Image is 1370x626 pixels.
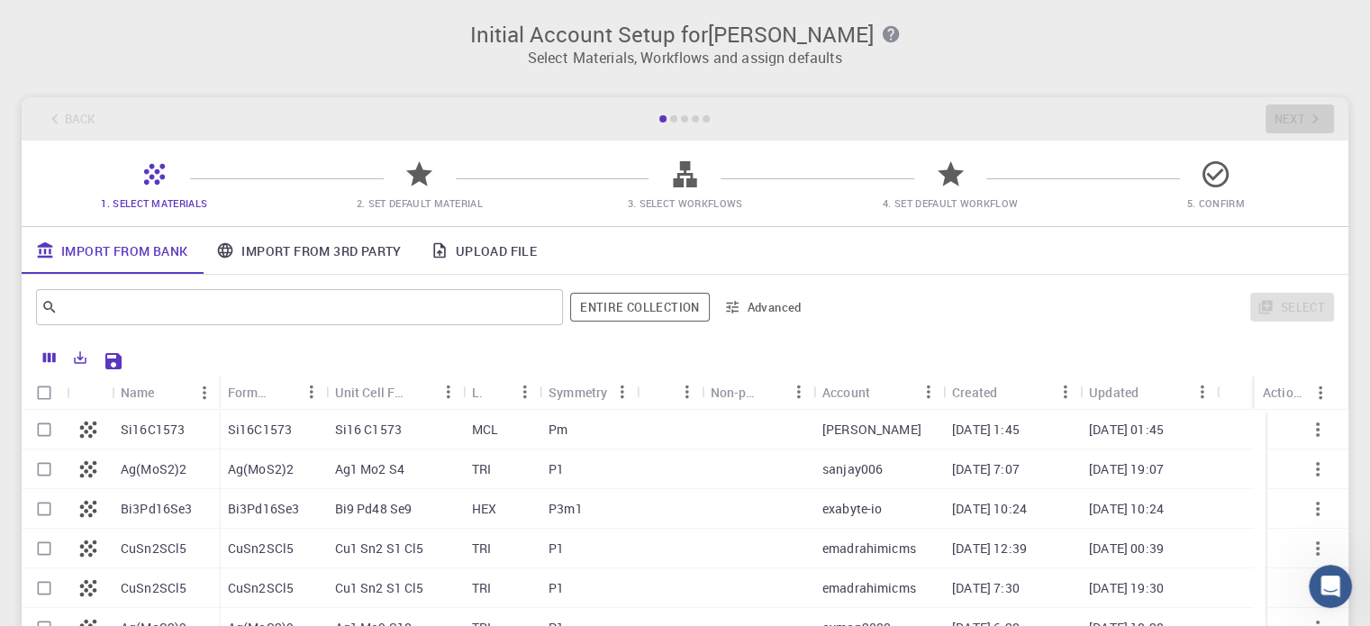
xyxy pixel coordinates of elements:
p: TRI [472,540,491,558]
button: Entire collection [570,293,709,322]
a: Upload File [416,227,551,274]
p: Si16C1573 [228,421,292,439]
p: Ag(MoS2)2 [121,460,186,478]
button: Menu [785,377,813,406]
div: Icon [67,375,112,410]
div: Account [813,375,943,410]
button: Sort [756,377,785,406]
p: CuSn2SCl5 [228,540,294,558]
p: emadrahimicms [822,579,916,597]
span: 5. Confirm [1187,196,1245,210]
div: Symmetry [549,375,607,410]
button: Menu [607,377,636,406]
p: Ag(MoS2)2 [228,460,294,478]
button: Sort [997,377,1026,406]
button: Sort [405,377,434,406]
div: Account [822,375,870,410]
div: Unit Cell Formula [334,375,404,410]
button: Menu [1306,378,1335,407]
p: [DATE] 7:07 [952,460,1020,478]
iframe: Intercom live chat [1309,565,1352,608]
p: Si16 C1573 [334,421,402,439]
div: Actions [1263,375,1306,410]
p: [DATE] 19:30 [1089,579,1164,597]
button: Columns [34,343,65,372]
div: Lattice [463,375,540,410]
button: Menu [434,377,463,406]
button: Menu [296,377,325,406]
button: Sort [645,377,674,406]
div: Symmetry [540,375,636,410]
p: TRI [472,579,491,597]
button: Sort [155,378,184,407]
p: Pm [549,421,567,439]
div: Non-periodic [702,375,813,410]
a: Import From Bank [22,227,202,274]
p: Cu1 Sn2 S1 Cl5 [334,540,423,558]
p: [PERSON_NAME] [822,421,921,439]
span: Support [36,13,101,29]
p: TRI [472,460,491,478]
div: Lattice [472,375,482,410]
p: CuSn2SCl5 [121,579,186,597]
div: Created [943,375,1080,410]
div: Name [121,375,155,410]
button: Advanced [717,293,811,322]
span: 1. Select Materials [101,196,207,210]
p: sanjay006 [822,460,883,478]
div: Non-periodic [711,375,756,410]
p: [DATE] 00:39 [1089,540,1164,558]
div: Formula [228,375,268,410]
p: P1 [549,460,564,478]
button: Sort [870,377,899,406]
p: exabyte-io [822,500,883,518]
p: CuSn2SCl5 [228,579,294,597]
p: Cu1 Sn2 S1 Cl5 [334,579,423,597]
button: Menu [914,377,943,406]
button: Menu [1051,377,1080,406]
p: CuSn2SCl5 [121,540,186,558]
button: Menu [673,377,702,406]
p: P1 [549,579,564,597]
p: Bi3Pd16Se3 [228,500,300,518]
p: P3m1 [549,500,583,518]
button: Sort [268,377,296,406]
button: Sort [482,377,511,406]
button: Save Explorer Settings [95,343,132,379]
div: Created [952,375,997,410]
p: [DATE] 19:07 [1089,460,1164,478]
button: Sort [1139,377,1167,406]
div: Tags [636,375,701,410]
p: [DATE] 1:45 [952,421,1020,439]
span: 2. Set Default Material [357,196,483,210]
p: emadrahimicms [822,540,916,558]
h3: Initial Account Setup for [PERSON_NAME] [32,22,1338,47]
div: Updated [1080,375,1217,410]
span: Filter throughout whole library including sets (folders) [570,293,709,322]
a: Import From 3rd Party [202,227,415,274]
button: Menu [190,378,219,407]
p: [DATE] 10:24 [952,500,1027,518]
span: 4. Set Default Workflow [883,196,1018,210]
button: Menu [1188,377,1217,406]
p: Bi3Pd16Se3 [121,500,193,518]
p: HEX [472,500,496,518]
p: Si16C1573 [121,421,185,439]
span: 3. Select Workflows [627,196,742,210]
p: [DATE] 7:30 [952,579,1020,597]
div: Updated [1089,375,1139,410]
p: [DATE] 01:45 [1089,421,1164,439]
p: MCL [472,421,498,439]
div: Name [112,375,219,410]
p: [DATE] 10:24 [1089,500,1164,518]
p: Bi9 Pd48 Se9 [334,500,412,518]
p: Select Materials, Workflows and assign defaults [32,47,1338,68]
p: P1 [549,540,564,558]
p: Ag1 Mo2 S4 [334,460,404,478]
p: [DATE] 12:39 [952,540,1027,558]
div: Formula [219,375,326,410]
button: Export [65,343,95,372]
div: Unit Cell Formula [325,375,462,410]
button: Menu [511,377,540,406]
div: Actions [1254,375,1335,410]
